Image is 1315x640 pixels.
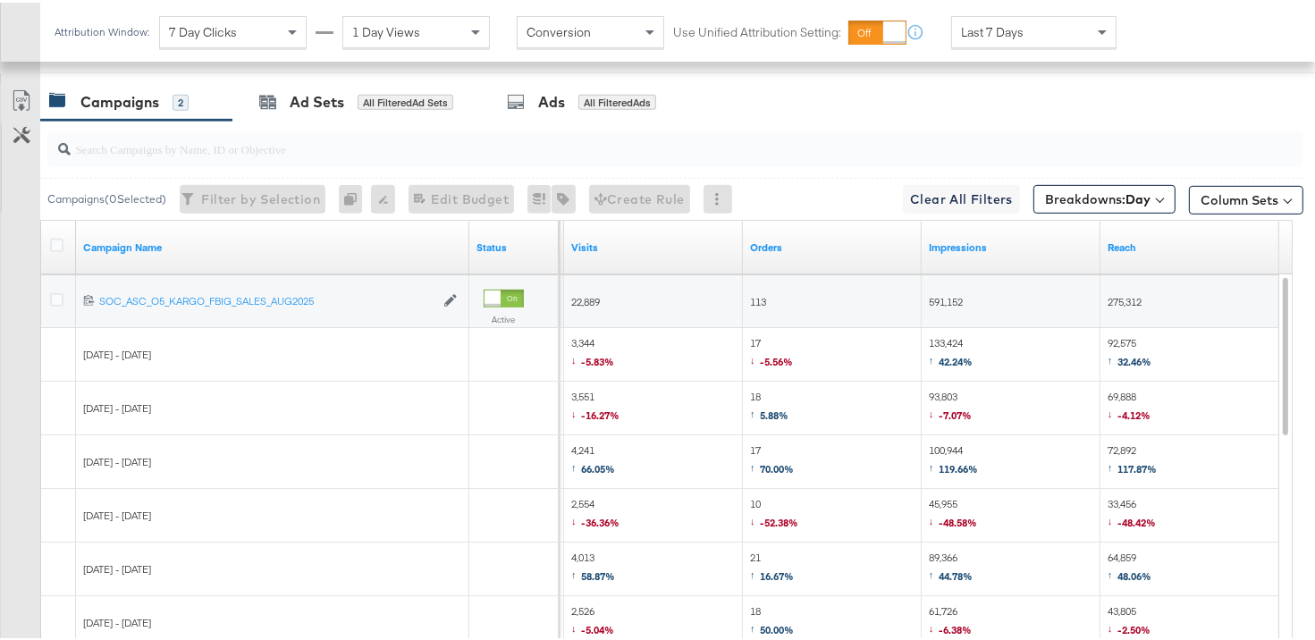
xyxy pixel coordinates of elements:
[538,89,565,110] div: Ads
[929,333,974,370] span: 133,424
[1118,620,1151,634] span: -2.50%
[750,494,799,531] span: 10
[940,620,973,634] span: -6.38%
[83,345,151,358] span: [DATE] - [DATE]
[750,333,794,370] span: 17
[571,458,582,471] span: ↑
[99,291,434,306] div: SOC_ASC_O5_KARGO_FBIG_SALES_AUG2025
[940,406,973,419] span: -7.07%
[571,565,582,578] span: ↑
[83,399,151,412] span: [DATE] - [DATE]
[54,23,150,36] div: Attribution Window:
[929,494,978,531] span: 45,955
[903,182,1020,211] button: Clear All Filters
[47,189,166,205] div: Campaigns ( 0 Selected)
[571,441,616,477] span: 4,241
[582,406,620,419] span: -16.27%
[750,619,761,632] span: ↑
[571,333,615,370] span: 3,344
[582,459,616,473] span: 66.05%
[571,511,582,525] span: ↓
[1118,567,1152,580] span: 48.06%
[761,406,789,419] span: 5.88%
[1108,292,1142,306] span: 275,312
[940,352,974,366] span: 42.24%
[673,21,841,38] label: Use Unified Attribution Setting:
[571,404,582,417] span: ↓
[1108,350,1118,364] span: ↑
[1108,404,1118,417] span: ↓
[582,352,615,366] span: -5.83%
[929,458,940,471] span: ↑
[750,511,761,525] span: ↓
[750,565,761,578] span: ↑
[582,620,615,634] span: -5.04%
[571,602,615,638] span: 2,526
[761,513,799,526] span: -52.38%
[1108,565,1118,578] span: ↑
[484,311,524,323] label: Active
[750,548,795,585] span: 21
[961,21,1024,38] span: Last 7 Days
[99,291,434,307] a: SOC_ASC_O5_KARGO_FBIG_SALES_AUG2025
[929,404,940,417] span: ↓
[173,92,189,108] div: 2
[761,352,794,366] span: -5.56%
[750,458,761,471] span: ↑
[571,548,616,585] span: 4,013
[1108,441,1158,477] span: 72,892
[83,613,151,627] span: [DATE] - [DATE]
[578,92,656,108] div: All Filtered Ads
[571,238,736,252] a: Omniture Visits
[1118,352,1152,366] span: 32.46%
[940,513,978,526] span: -48.58%
[582,567,616,580] span: 58.87%
[571,387,620,424] span: 3,551
[929,292,963,306] span: 591,152
[571,292,600,306] span: 22,889
[1045,188,1151,206] span: Breakdowns:
[352,21,420,38] span: 1 Day Views
[1033,182,1176,211] button: Breakdowns:Day
[1125,189,1151,205] b: Day
[83,560,151,573] span: [DATE] - [DATE]
[83,452,151,466] span: [DATE] - [DATE]
[80,89,159,110] div: Campaigns
[929,602,973,638] span: 61,726
[1108,494,1157,531] span: 33,456
[169,21,237,38] span: 7 Day Clicks
[1108,511,1118,525] span: ↓
[929,511,940,525] span: ↓
[750,602,795,638] span: 18
[571,350,582,364] span: ↓
[1108,238,1272,252] a: The number of people your ad was served to.
[750,238,915,252] a: Omniture Orders
[1108,387,1151,424] span: 69,888
[1108,548,1152,585] span: 64,859
[910,186,1013,208] span: Clear All Filters
[571,619,582,632] span: ↓
[750,292,766,306] span: 113
[929,619,940,632] span: ↓
[750,404,761,417] span: ↑
[571,494,620,531] span: 2,554
[929,350,940,364] span: ↑
[1108,333,1152,370] span: 92,575
[1108,458,1118,471] span: ↑
[1118,513,1157,526] span: -48.42%
[582,513,620,526] span: -36.36%
[1118,459,1158,473] span: 117.87%
[929,238,1093,252] a: The number of times your ad was served. On mobile apps an ad is counted as served the first time ...
[71,122,1192,156] input: Search Campaigns by Name, ID or Objective
[1108,602,1151,638] span: 43,805
[750,350,761,364] span: ↓
[929,565,940,578] span: ↑
[83,238,462,252] a: Your campaign name.
[1118,406,1151,419] span: -4.12%
[761,567,795,580] span: 16.67%
[761,620,795,634] span: 50.00%
[290,89,344,110] div: Ad Sets
[476,238,552,252] a: Shows the current state of your Ad Campaign.
[1108,619,1118,632] span: ↓
[1189,183,1303,212] button: Column Sets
